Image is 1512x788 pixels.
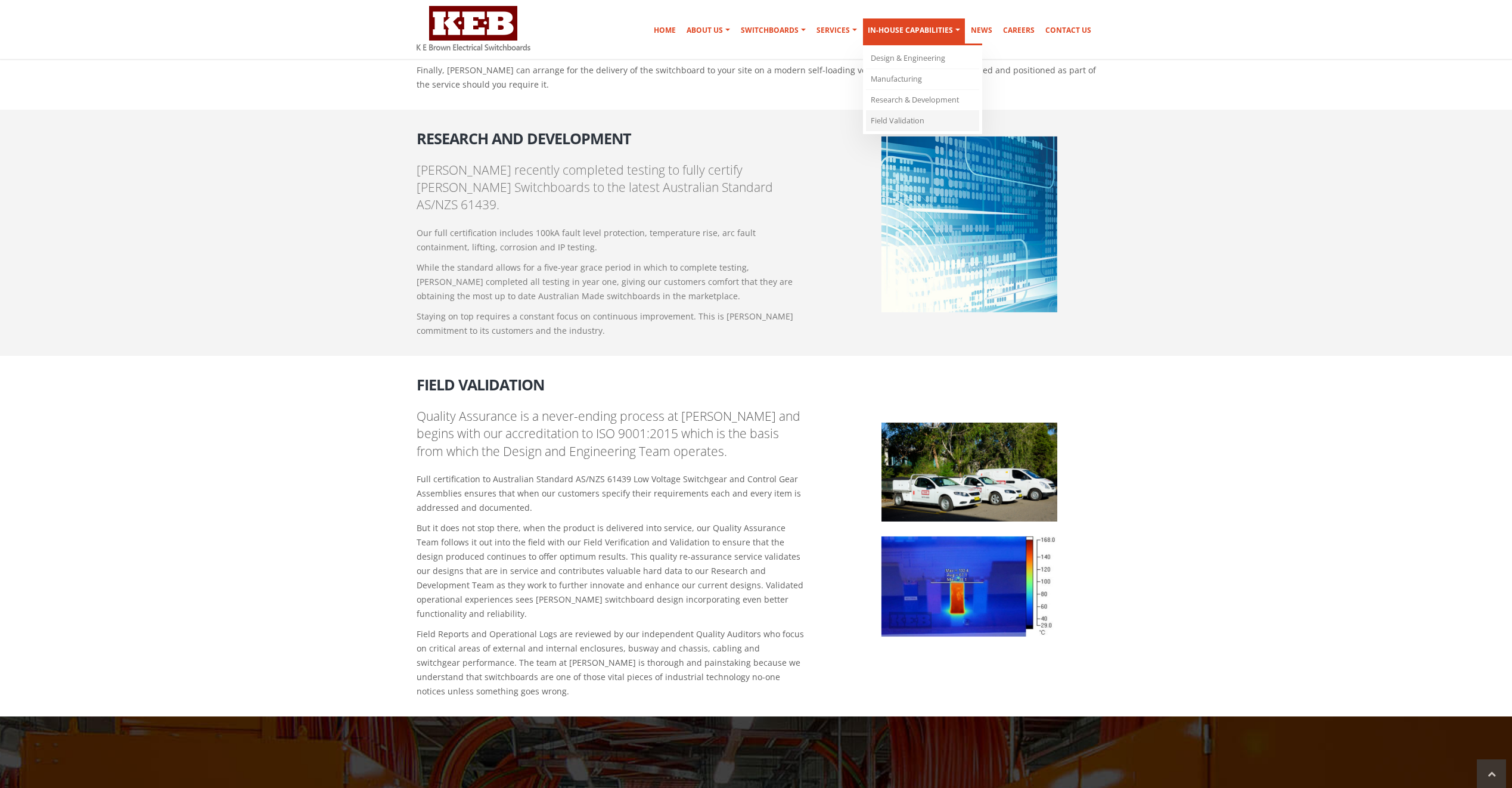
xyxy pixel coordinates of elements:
[417,162,806,214] p: [PERSON_NAME] recently completed testing to fully certify [PERSON_NAME] Switchboards to the lates...
[866,69,979,90] a: Manufacturing
[417,368,1096,393] h2: Field Validation
[998,18,1039,42] a: Careers
[866,90,979,111] a: Research & Development
[1041,18,1096,42] a: Contact Us
[736,18,811,42] a: Switchboards
[417,260,806,303] p: While the standard allows for a five-year grace period in which to complete testing, [PERSON_NAME...
[417,627,806,699] p: Field Reports and Operational Logs are reviewed by our independent Quality Auditors who focus on ...
[863,18,965,45] a: In-house Capabilities
[417,521,806,621] p: But it does not stop there, when the product is delivered into service, our Quality Assurance Tea...
[966,18,997,42] a: News
[866,111,979,131] a: Field Validation
[417,63,1096,92] p: Finally, [PERSON_NAME] can arrange for the delivery of the switchboard to your site on a modern s...
[417,472,806,515] p: Full certification to Australian Standard AS/NZS 61439 Low Voltage Switchgear and Control Gear As...
[417,226,806,255] p: Our full certification includes 100kA fault level protection, temperature rise, arc fault contain...
[682,18,735,42] a: About Us
[649,18,681,42] a: Home
[417,408,806,460] p: Quality Assurance is a never-ending process at [PERSON_NAME] and begins with our accreditation to...
[866,48,979,69] a: Design & Engineering
[812,18,862,42] a: Services
[417,309,806,338] p: Staying on top requires a constant focus on continuous improvement. This is [PERSON_NAME] commitm...
[417,122,806,147] h2: Research and Development
[417,6,530,51] img: K E Brown Electrical Switchboards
